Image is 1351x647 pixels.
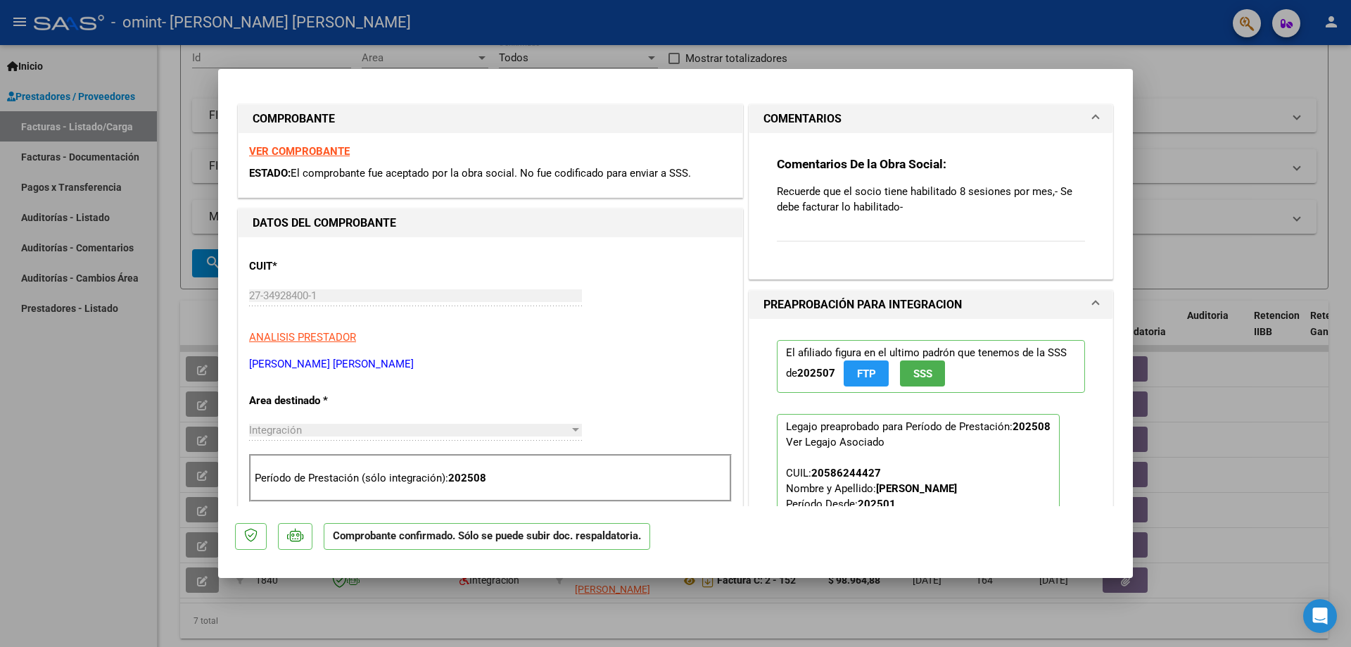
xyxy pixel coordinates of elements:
p: Recuerde que el socio tiene habilitado 8 sesiones por mes,- Se debe facturar lo habilitado- [777,184,1085,215]
button: SSS [900,360,945,387]
span: SSS [913,368,932,380]
button: FTP [844,360,889,387]
strong: 202508 [1013,420,1051,433]
span: CUIL: Nombre y Apellido: Período Desde: Período Hasta: Admite Dependencia: [786,467,957,557]
div: PREAPROBACIÓN PARA INTEGRACION [749,319,1112,597]
p: Período de Prestación (sólo integración): [255,470,726,486]
strong: 202508 [448,472,486,484]
span: El comprobante fue aceptado por la obra social. No fue codificado para enviar a SSS. [291,167,691,180]
p: El afiliado figura en el ultimo padrón que tenemos de la SSS de [777,340,1085,393]
p: Comprobante confirmado. Sólo se puede subir doc. respaldatoria. [324,523,650,551]
p: [PERSON_NAME] [PERSON_NAME] [249,356,732,372]
p: Area destinado * [249,393,394,409]
span: FTP [857,368,876,380]
span: ESTADO: [249,167,291,180]
strong: 202501 [858,498,896,510]
div: Open Intercom Messenger [1303,599,1337,633]
h1: COMENTARIOS [763,111,842,127]
div: Ver Legajo Asociado [786,434,884,450]
mat-expansion-panel-header: PREAPROBACIÓN PARA INTEGRACION [749,291,1112,319]
p: Legajo preaprobado para Período de Prestación: [777,414,1060,565]
p: CUIT [249,258,394,275]
span: ANALISIS PRESTADOR [249,331,356,344]
strong: DATOS DEL COMPROBANTE [253,216,396,230]
h1: PREAPROBACIÓN PARA INTEGRACION [763,296,962,313]
mat-expansion-panel-header: COMENTARIOS [749,105,1112,133]
strong: Comentarios De la Obra Social: [777,157,946,171]
span: Integración [249,424,302,436]
div: COMENTARIOS [749,133,1112,279]
a: VER COMPROBANTE [249,145,350,158]
strong: COMPROBANTE [253,112,335,125]
strong: 202507 [797,367,835,379]
strong: [PERSON_NAME] [876,482,957,495]
div: 20586244427 [811,465,881,481]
